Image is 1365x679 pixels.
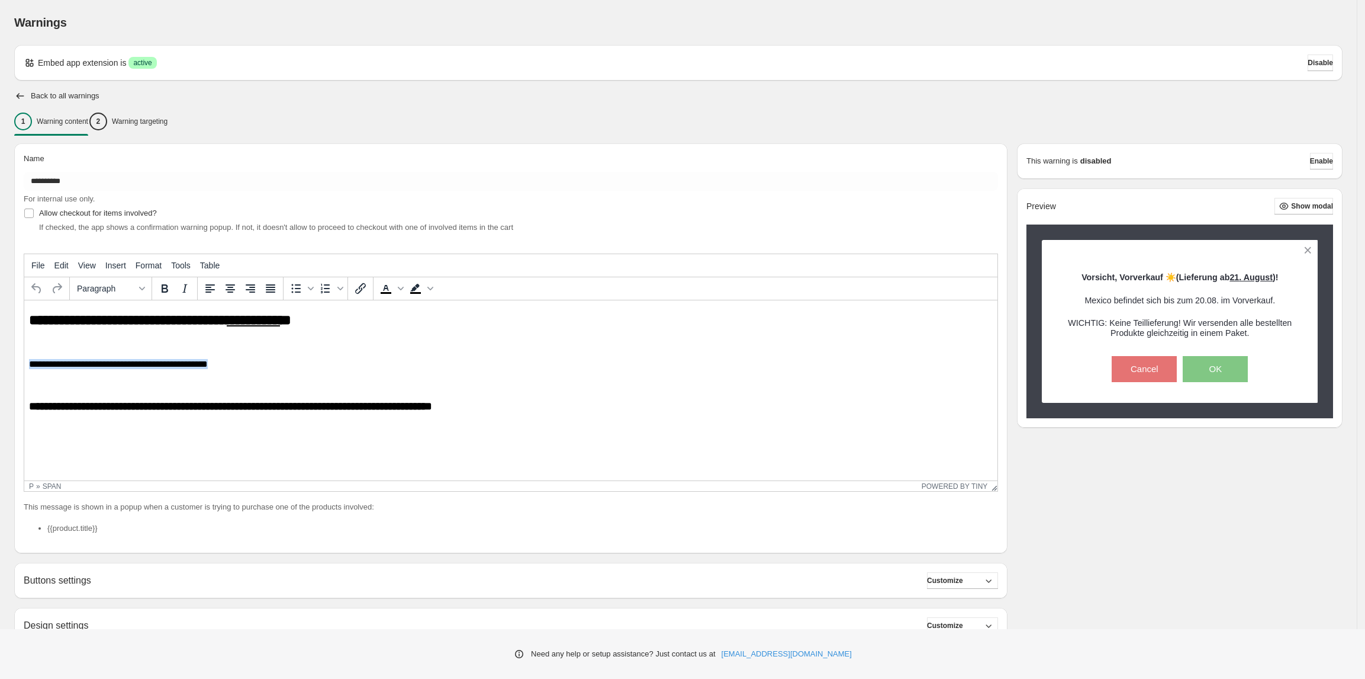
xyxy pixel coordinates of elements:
[1239,273,1273,282] span: . August
[316,278,345,299] div: Numbered list
[200,278,220,299] button: Align left
[24,154,44,163] span: Name
[24,194,95,203] span: For internal use only.
[78,261,96,270] span: View
[987,481,997,491] div: Resize
[14,16,67,29] span: Warnings
[14,113,32,130] div: 1
[1308,58,1333,68] span: Disable
[1026,201,1056,212] h2: Preview
[37,117,88,126] p: Warning content
[1310,153,1333,169] button: Enable
[133,58,152,68] span: active
[77,284,135,293] span: Paragraph
[175,278,195,299] button: Italic
[24,620,88,631] h2: Design settings
[350,278,371,299] button: Insert/edit link
[31,91,99,101] h2: Back to all warnings
[38,57,126,69] p: Embed app extension is
[72,278,149,299] button: Formats
[24,501,998,513] p: This message is shown in a popup when a customer is trying to purchase one of the products involved:
[1112,356,1177,382] button: Cancel
[89,109,168,134] button: 2Warning targeting
[54,261,69,270] span: Edit
[220,278,240,299] button: Align center
[36,482,40,491] div: »
[1308,55,1333,71] button: Disable
[927,617,998,634] button: Customize
[24,300,997,481] iframe: Rich Text Area
[47,278,67,299] button: Redo
[171,261,191,270] span: Tools
[31,261,45,270] span: File
[1026,155,1078,167] p: This warning is
[722,648,852,660] a: [EMAIL_ADDRESS][DOMAIN_NAME]
[39,223,513,232] span: If checked, the app shows a confirmation warning popup. If not, it doesn't allow to proceed to ch...
[1229,273,1239,282] span: 21
[27,278,47,299] button: Undo
[405,278,435,299] div: Background color
[260,278,281,299] button: Justify
[29,482,34,491] div: p
[922,482,988,491] a: Powered by Tiny
[24,575,91,586] h2: Buttons settings
[1084,296,1275,305] span: Mexico befindet sich bis zum 20.08. im Vorverkauf.
[1081,273,1239,282] span: Vorsicht, Vorverkauf ☀️(Lieferung ab
[154,278,175,299] button: Bold
[1310,156,1333,166] span: Enable
[1080,155,1112,167] strong: disabled
[376,278,405,299] div: Text color
[43,482,62,491] div: span
[1183,356,1248,382] button: OK
[112,117,168,126] p: Warning targeting
[105,261,126,270] span: Insert
[14,109,88,134] button: 1Warning content
[89,113,107,130] div: 2
[927,576,963,585] span: Customize
[240,278,260,299] button: Align right
[47,523,998,534] li: {{product.title}}
[39,209,157,217] span: Allow checkout for items involved?
[1274,198,1333,214] button: Show modal
[1063,318,1298,338] h3: WICHTIG: Keine Teillieferung! Wir versenden alle bestellten Produkte gleichzeitig in einem Paket.
[136,261,162,270] span: Format
[286,278,316,299] div: Bullet list
[1291,201,1333,211] span: Show modal
[927,572,998,589] button: Customize
[1081,273,1278,282] strong: )!
[927,621,963,630] span: Customize
[200,261,220,270] span: Table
